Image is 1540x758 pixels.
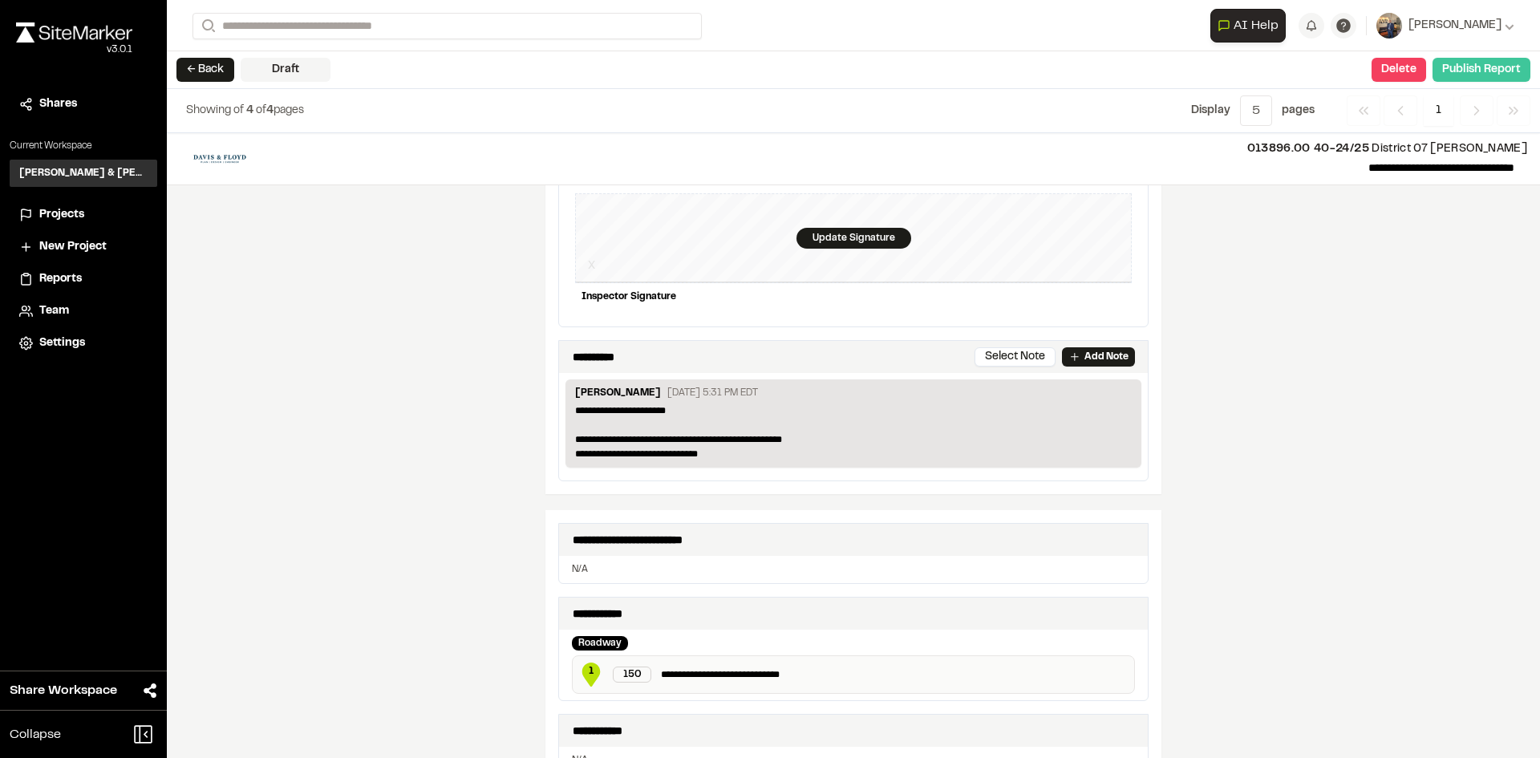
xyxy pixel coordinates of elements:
[575,283,1132,310] div: Inspector Signature
[19,206,148,224] a: Projects
[613,667,651,683] div: 150
[1247,144,1369,154] span: 013896.00 40-24/25
[1210,9,1292,43] div: Open AI Assistant
[1376,13,1514,39] button: [PERSON_NAME]
[579,664,603,679] span: 1
[10,725,61,744] span: Collapse
[667,386,758,400] p: [DATE] 5:31 PM EDT
[1191,102,1230,120] p: Display
[1282,102,1315,120] p: page s
[10,681,117,700] span: Share Workspace
[39,206,84,224] span: Projects
[266,106,274,116] span: 4
[1433,58,1530,82] button: Publish Report
[575,386,661,403] p: [PERSON_NAME]
[572,636,628,651] div: Roadway
[192,13,221,39] button: Search
[1376,13,1402,39] img: User
[572,562,1135,577] p: N/A
[10,139,157,153] p: Current Workspace
[39,302,69,320] span: Team
[39,270,82,288] span: Reports
[19,95,148,113] a: Shares
[180,146,260,172] img: file
[1408,17,1501,34] span: [PERSON_NAME]
[39,334,85,352] span: Settings
[16,43,132,57] div: Oh geez...please don't...
[1240,95,1272,126] button: 5
[1210,9,1286,43] button: Open AI Assistant
[246,106,253,116] span: 4
[16,22,132,43] img: rebrand.png
[19,238,148,256] a: New Project
[19,302,148,320] a: Team
[19,334,148,352] a: Settings
[186,102,304,120] p: of pages
[1084,350,1129,364] p: Add Note
[186,106,246,116] span: Showing of
[273,140,1527,158] p: District 07 [PERSON_NAME]
[39,238,107,256] span: New Project
[241,58,330,82] div: Draft
[176,58,234,82] button: ← Back
[796,228,911,249] div: Update Signature
[975,347,1056,367] button: Select Note
[1424,95,1453,126] span: 1
[19,166,148,180] h3: [PERSON_NAME] & [PERSON_NAME] Inc.
[19,270,148,288] a: Reports
[39,95,77,113] span: Shares
[1234,16,1279,35] span: AI Help
[1347,95,1530,126] nav: Navigation
[1372,58,1426,82] button: Delete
